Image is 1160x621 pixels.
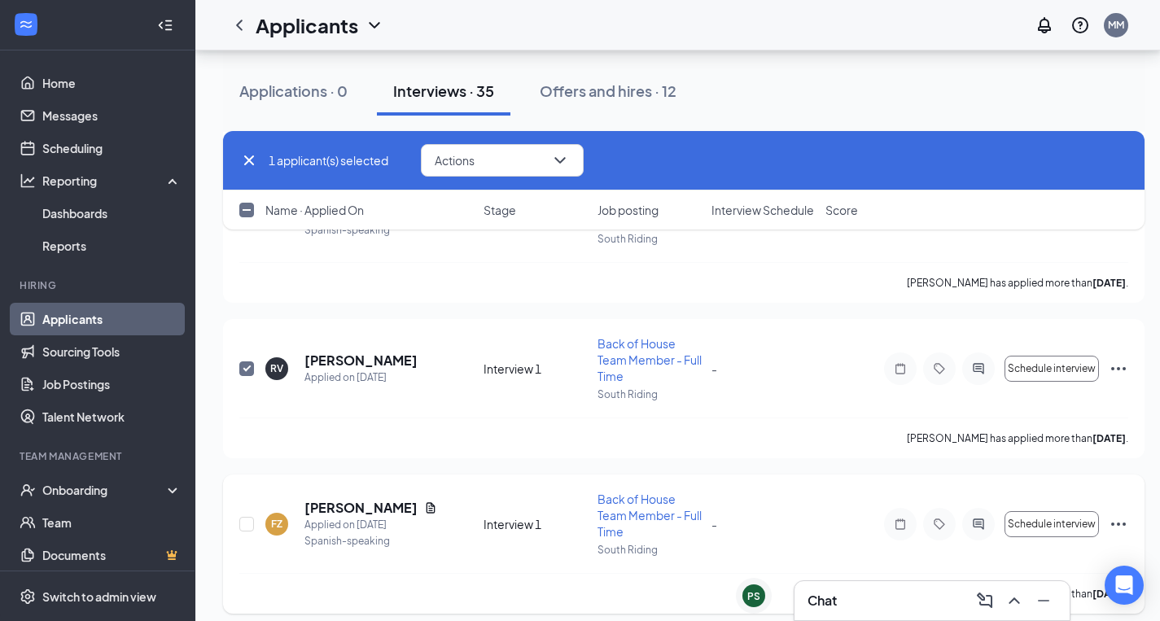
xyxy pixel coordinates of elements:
div: PS [747,589,760,603]
span: Back of House Team Member - Full Time [598,492,702,539]
svg: ChevronDown [550,151,570,170]
svg: ChevronLeft [230,15,249,35]
span: Schedule interview [1008,363,1096,374]
svg: ChevronDown [365,15,384,35]
svg: ActiveChat [969,362,988,375]
span: Job posting [598,202,659,218]
div: Switch to admin view [42,588,156,605]
div: Applied on [DATE] [304,370,418,386]
svg: Note [891,518,910,531]
a: DocumentsCrown [42,539,182,571]
button: ChevronUp [1001,588,1027,614]
a: Messages [42,99,182,132]
svg: Tag [930,362,949,375]
button: Schedule interview [1005,356,1099,382]
div: Interview 1 [484,361,588,377]
p: South Riding [598,543,702,557]
svg: Settings [20,588,36,605]
svg: Collapse [157,17,173,33]
a: Dashboards [42,197,182,230]
a: Talent Network [42,400,182,433]
a: Sourcing Tools [42,335,182,368]
button: Minimize [1031,588,1057,614]
span: Schedule interview [1008,518,1096,530]
p: South Riding [598,387,702,401]
b: [DATE] [1092,588,1126,600]
svg: ChevronUp [1005,591,1024,610]
svg: Note [891,362,910,375]
div: RV [270,361,283,375]
span: Actions [435,155,475,166]
h5: [PERSON_NAME] [304,352,418,370]
span: - [711,517,717,531]
a: Scheduling [42,132,182,164]
b: [DATE] [1092,432,1126,444]
svg: QuestionInfo [1070,15,1090,35]
a: Reports [42,230,182,262]
span: Back of House Team Member - Full Time [598,336,702,383]
div: Team Management [20,449,178,463]
svg: Notifications [1035,15,1054,35]
div: Interview 1 [484,516,588,532]
svg: WorkstreamLogo [18,16,34,33]
div: Hiring [20,278,178,292]
a: Applicants [42,303,182,335]
div: Interviews · 35 [393,81,494,101]
span: Name · Applied On [265,202,364,218]
p: [PERSON_NAME] has applied more than . [907,431,1128,445]
div: Reporting [42,173,182,189]
button: ComposeMessage [972,588,998,614]
div: Offers and hires · 12 [540,81,676,101]
a: Job Postings [42,368,182,400]
svg: Ellipses [1109,514,1128,534]
button: Schedule interview [1005,511,1099,537]
svg: Analysis [20,173,36,189]
h1: Applicants [256,11,358,39]
span: - [711,361,717,376]
svg: Tag [930,518,949,531]
p: [PERSON_NAME] has applied more than . [907,276,1128,290]
svg: Minimize [1034,591,1053,610]
div: Applied on [DATE] [304,517,437,533]
a: Team [42,506,182,539]
svg: Document [424,501,437,514]
h3: Chat [808,592,837,610]
div: Onboarding [42,482,168,498]
svg: UserCheck [20,482,36,498]
a: Home [42,67,182,99]
svg: ComposeMessage [975,591,995,610]
b: [DATE] [1092,277,1126,289]
svg: Cross [239,151,259,170]
svg: ActiveChat [969,518,988,531]
span: Stage [484,202,516,218]
div: Spanish-speaking [304,533,437,549]
span: Interview Schedule [711,202,814,218]
div: Open Intercom Messenger [1105,566,1144,605]
span: Score [825,202,858,218]
div: FZ [271,517,282,531]
h5: [PERSON_NAME] [304,499,418,517]
button: ActionsChevronDown [421,144,584,177]
div: Applications · 0 [239,81,348,101]
svg: Ellipses [1109,359,1128,378]
div: MM [1108,18,1124,32]
span: 1 applicant(s) selected [269,151,388,169]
